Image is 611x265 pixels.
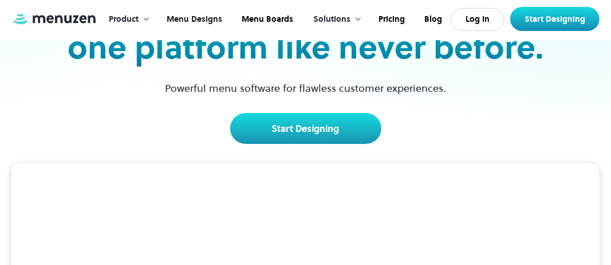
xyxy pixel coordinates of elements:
[230,113,381,144] a: Start Designing
[231,2,302,37] a: Menu Boards
[97,2,156,37] div: Product
[109,13,139,26] div: Product
[451,8,504,31] a: Log In
[156,2,231,37] a: Menu Designs
[510,7,600,31] a: Start Designing
[302,2,368,37] div: Solutions
[151,80,460,96] p: Powerful menu software for flawless customer experiences.
[413,2,451,37] a: Blog
[368,2,413,37] a: Pricing
[313,13,350,26] div: Solutions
